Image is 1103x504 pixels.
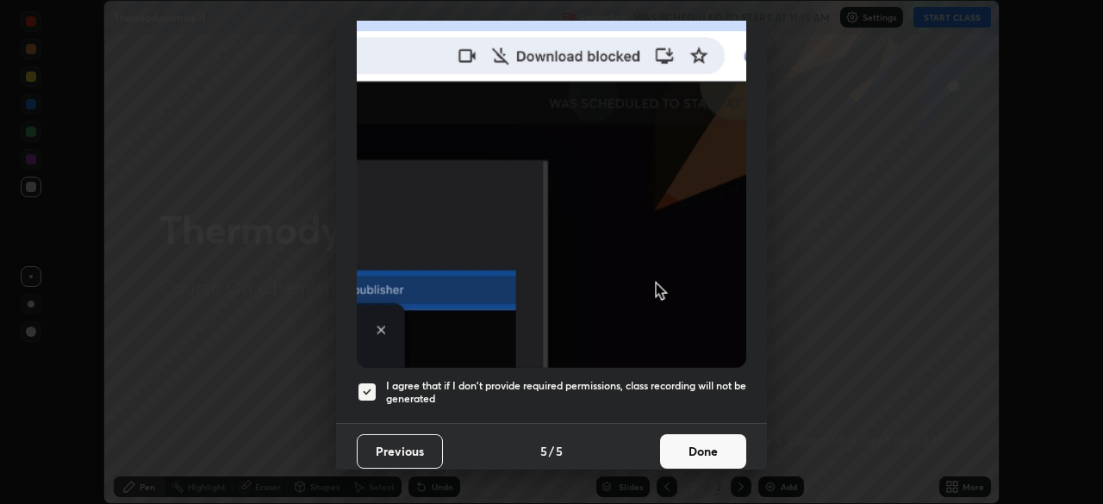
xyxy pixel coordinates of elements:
[386,379,746,406] h5: I agree that if I don't provide required permissions, class recording will not be generated
[549,442,554,460] h4: /
[556,442,563,460] h4: 5
[540,442,547,460] h4: 5
[357,434,443,469] button: Previous
[660,434,746,469] button: Done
